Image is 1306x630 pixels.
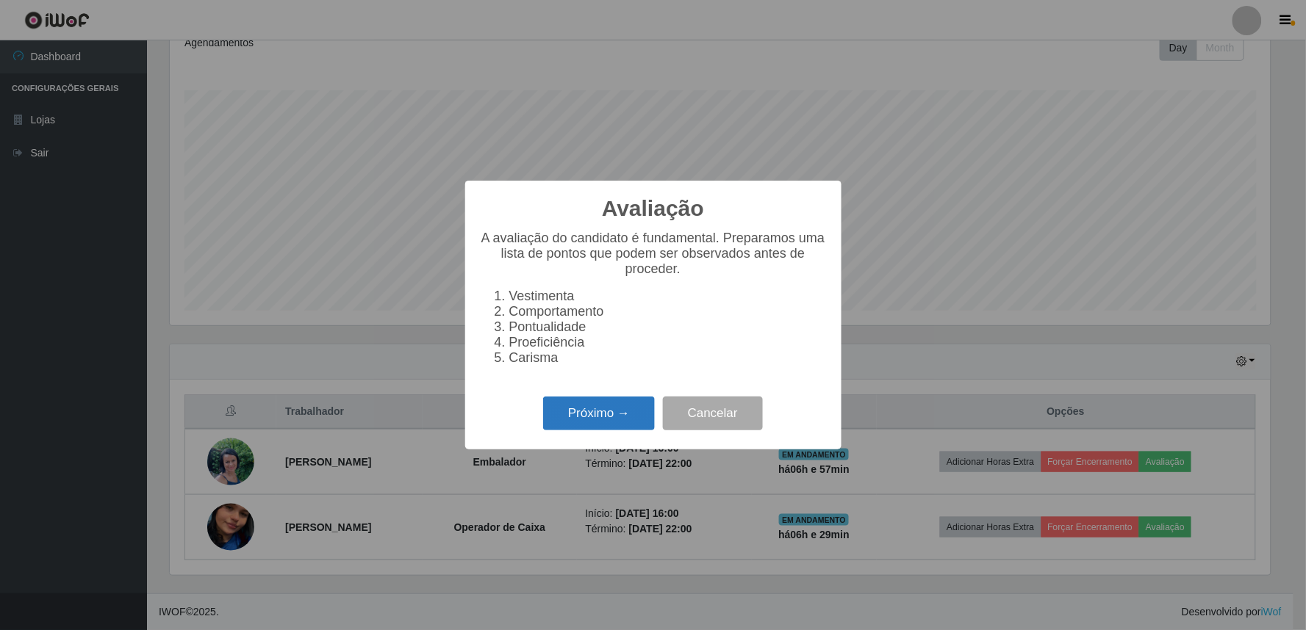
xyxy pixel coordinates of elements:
li: Pontualidade [509,319,827,335]
li: Comportamento [509,304,827,319]
li: Proeficiência [509,335,827,350]
h2: Avaliação [602,195,704,222]
li: Carisma [509,350,827,366]
p: A avaliação do candidato é fundamental. Preparamos uma lista de pontos que podem ser observados a... [480,231,827,277]
li: Vestimenta [509,289,827,304]
button: Cancelar [663,397,763,431]
button: Próximo → [543,397,655,431]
